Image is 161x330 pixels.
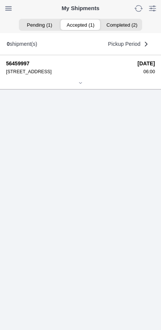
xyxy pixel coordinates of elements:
[7,41,10,47] b: 0
[19,20,60,30] ion-segment-button: Pending (1)
[6,60,132,66] strong: 56459997
[7,41,37,47] div: shipment(s)
[6,69,132,74] div: [STREET_ADDRESS]
[101,20,142,30] ion-segment-button: Completed (2)
[60,20,101,30] ion-segment-button: Accepted (1)
[108,41,140,47] span: Pickup Period
[138,69,155,74] div: 06:00
[138,60,155,66] strong: [DATE]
